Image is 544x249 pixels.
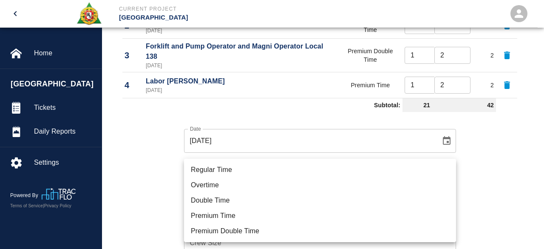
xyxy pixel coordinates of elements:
li: Regular Time [184,162,456,177]
li: Premium Time [184,208,456,223]
li: Overtime [184,177,456,193]
li: Double Time [184,193,456,208]
li: Premium Double Time [184,223,456,239]
iframe: Chat Widget [501,208,544,249]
